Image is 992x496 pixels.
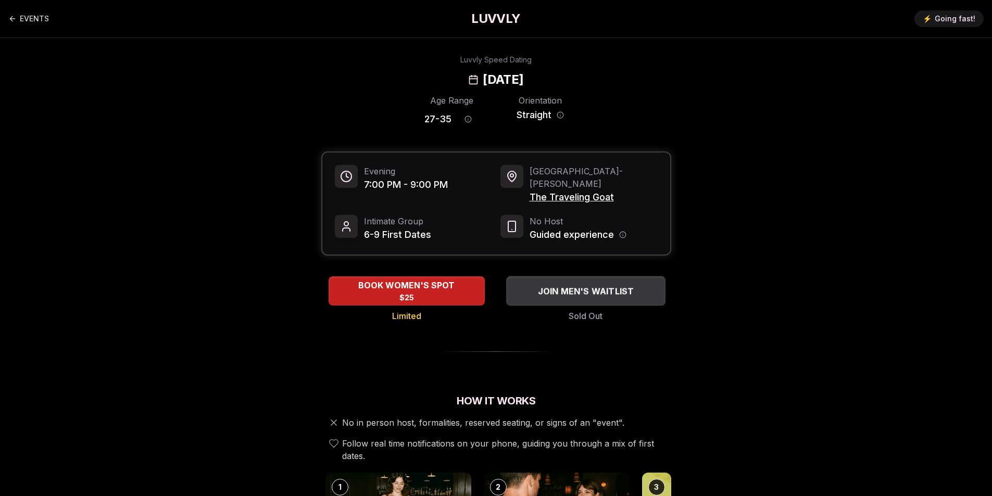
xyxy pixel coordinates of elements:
div: Luvvly Speed Dating [460,55,532,65]
span: Evening [364,165,448,177]
span: Intimate Group [364,215,431,227]
div: 1 [332,479,348,495]
div: 2 [490,479,507,495]
span: $25 [399,292,414,303]
h2: [DATE] [483,71,523,88]
span: JOIN MEN'S WAITLIST [535,285,636,297]
span: Guided experience [530,227,614,242]
button: Host information [619,231,626,238]
a: LUVVLY [471,10,520,27]
span: No Host [530,215,626,227]
h2: How It Works [321,393,671,408]
span: Going fast! [935,14,975,24]
span: ⚡️ [923,14,932,24]
a: Back to events [8,8,49,29]
button: BOOK WOMEN'S SPOT - Limited [329,276,485,306]
span: BOOK WOMEN'S SPOT [356,279,457,291]
button: Age range information [457,108,480,131]
span: Sold Out [569,310,602,322]
div: Orientation [513,94,568,107]
span: Limited [392,310,421,322]
span: Follow real time notifications on your phone, guiding you through a mix of first dates. [342,437,667,462]
span: 7:00 PM - 9:00 PM [364,177,448,192]
div: 3 [648,479,665,495]
span: [GEOGRAPHIC_DATA] - [PERSON_NAME] [530,165,658,190]
div: Age Range [424,94,480,107]
button: JOIN MEN'S WAITLIST - Sold Out [506,276,665,306]
span: The Traveling Goat [530,190,658,205]
button: Orientation information [557,111,564,119]
span: 6-9 First Dates [364,227,431,242]
span: No in person host, formalities, reserved seating, or signs of an "event". [342,416,624,429]
span: Straight [517,108,551,122]
span: 27 - 35 [424,112,451,126]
